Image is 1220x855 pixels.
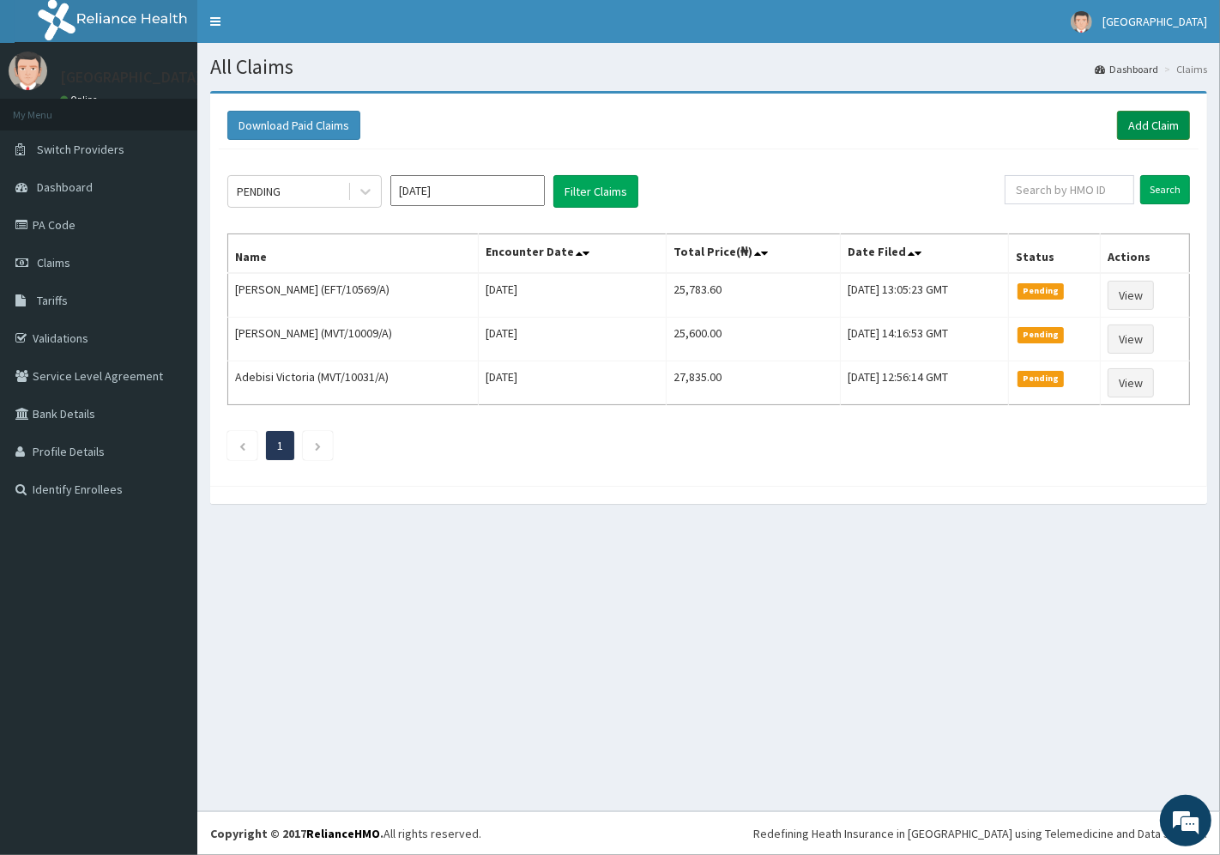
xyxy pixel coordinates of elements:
td: [DATE] [479,361,667,405]
th: Actions [1101,234,1190,274]
div: Chat with us now [89,96,288,118]
h1: All Claims [210,56,1207,78]
span: Pending [1018,327,1065,343]
span: [GEOGRAPHIC_DATA] [1102,14,1207,29]
a: Previous page [239,438,246,453]
input: Search [1140,175,1190,204]
p: [GEOGRAPHIC_DATA] [60,70,202,85]
div: PENDING [237,183,281,200]
a: Page 1 is your current page [277,438,283,453]
td: [DATE] 12:56:14 GMT [841,361,1009,405]
button: Filter Claims [553,175,638,208]
div: Redefining Heath Insurance in [GEOGRAPHIC_DATA] using Telemedicine and Data Science! [753,825,1207,842]
input: Select Month and Year [390,175,545,206]
li: Claims [1160,62,1207,76]
td: 25,600.00 [667,318,841,361]
th: Name [228,234,479,274]
span: We're online! [100,216,237,390]
img: d_794563401_company_1708531726252_794563401 [32,86,69,129]
th: Status [1008,234,1100,274]
button: Download Paid Claims [227,111,360,140]
td: [DATE] [479,273,667,318]
td: Adebisi Victoria (MVT/10031/A) [228,361,479,405]
td: [DATE] [479,318,667,361]
span: Pending [1018,371,1065,386]
td: 27,835.00 [667,361,841,405]
td: [PERSON_NAME] (EFT/10569/A) [228,273,479,318]
th: Encounter Date [479,234,667,274]
a: View [1108,281,1154,310]
div: Minimize live chat window [281,9,323,50]
th: Date Filed [841,234,1009,274]
span: Tariffs [37,293,68,308]
td: 25,783.60 [667,273,841,318]
td: [DATE] 13:05:23 GMT [841,273,1009,318]
span: Switch Providers [37,142,124,157]
textarea: Type your message and hit 'Enter' [9,469,327,529]
span: Claims [37,255,70,270]
td: [PERSON_NAME] (MVT/10009/A) [228,318,479,361]
a: Next page [314,438,322,453]
img: User Image [1071,11,1092,33]
td: [DATE] 14:16:53 GMT [841,318,1009,361]
a: View [1108,368,1154,397]
a: View [1108,324,1154,354]
footer: All rights reserved. [197,811,1220,855]
img: User Image [9,52,47,90]
a: Dashboard [1095,62,1158,76]
input: Search by HMO ID [1005,175,1134,204]
span: Pending [1018,283,1065,299]
a: RelianceHMO [306,826,380,841]
a: Online [60,94,101,106]
a: Add Claim [1117,111,1190,140]
strong: Copyright © 2017 . [210,826,384,841]
th: Total Price(₦) [667,234,841,274]
span: Dashboard [37,179,93,195]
